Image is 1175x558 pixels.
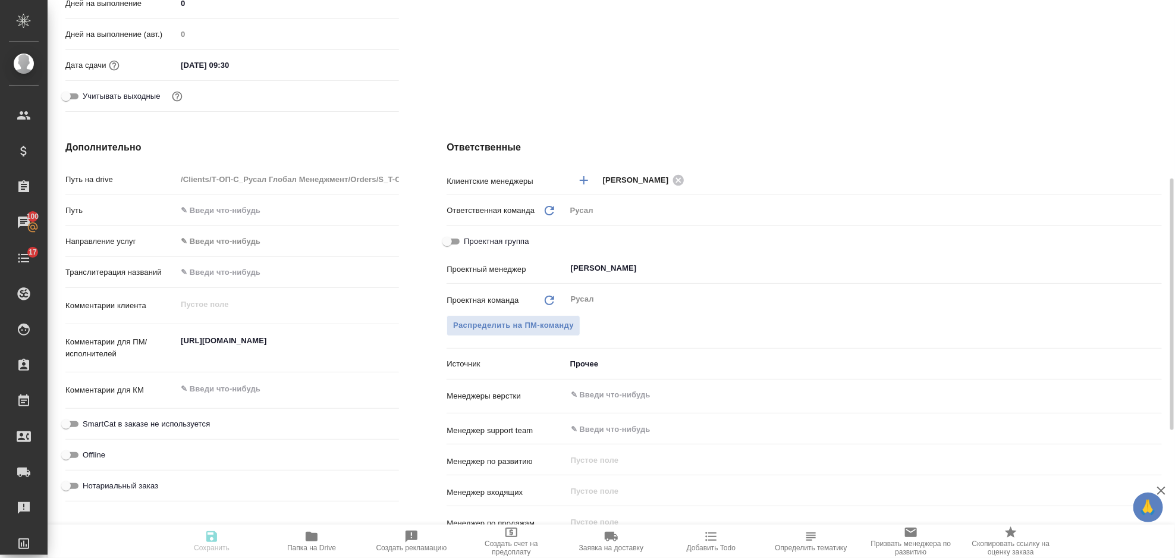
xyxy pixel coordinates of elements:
h4: Ответственные [447,140,1162,155]
button: Создать счет на предоплату [461,525,561,558]
input: ✎ Введи что-нибудь [177,264,399,281]
div: Русал [566,200,1162,221]
p: Комментарии для КМ [65,384,177,396]
p: Проектный менеджер [447,264,565,275]
p: Путь на drive [65,174,177,186]
button: Добавить Todo [661,525,761,558]
p: Клиентские менеджеры [447,175,565,187]
input: Пустое поле [177,171,399,188]
a: 100 [3,208,45,237]
p: Дней на выполнение (авт.) [65,29,177,40]
input: Пустое поле [570,484,1134,498]
textarea: [URL][DOMAIN_NAME] [177,331,399,363]
p: Транслитерация названий [65,267,177,278]
h4: Дополнительно [65,140,399,155]
p: Ответственная команда [447,205,535,217]
button: Выбери, если сб и вс нужно считать рабочими днями для выполнения заказа. [169,89,185,104]
p: Проектная команда [447,294,519,306]
span: Учитывать выходные [83,90,161,102]
button: Заявка на доставку [561,525,661,558]
div: Прочее [566,354,1162,374]
p: Менеджер по развитию [447,456,565,468]
button: Распределить на ПМ-команду [447,315,580,336]
button: Добавить менеджера [570,166,598,195]
span: Папка на Drive [287,544,336,552]
span: SmartCat в заказе не используется [83,418,210,430]
span: Создать счет на предоплату [469,540,554,556]
button: Open [1155,394,1158,396]
button: Папка на Drive [262,525,362,558]
span: Создать рекламацию [376,544,447,552]
input: ✎ Введи что-нибудь [570,422,1119,436]
span: Offline [83,449,105,461]
p: Путь [65,205,177,217]
p: Дата сдачи [65,59,106,71]
button: Определить тематику [761,525,861,558]
button: 🙏 [1133,493,1163,522]
input: Пустое поле [177,26,399,43]
div: ✎ Введи что-нибудь [181,236,385,247]
div: [PERSON_NAME] [603,173,689,187]
p: Комментарии клиента [65,300,177,312]
p: Источник [447,358,565,370]
p: Менеджеры верстки [447,390,565,402]
button: Сохранить [162,525,262,558]
span: Призвать менеджера по развитию [868,540,954,556]
span: Проектная группа [464,236,529,247]
p: Менеджер входящих [447,487,565,499]
span: Определить тематику [775,544,847,552]
span: Скопировать ссылку на оценку заказа [968,540,1054,556]
input: ✎ Введи что-нибудь [177,57,281,74]
span: В заказе уже есть ответственный ПМ или ПМ группа [447,315,580,336]
input: Пустое поле [570,453,1134,467]
p: Направление услуг [65,236,177,247]
input: Пустое поле [570,515,1134,529]
input: ✎ Введи что-нибудь [570,388,1119,402]
span: Нотариальный заказ [83,480,158,492]
span: Добавить Todo [687,544,736,552]
button: Призвать менеджера по развитию [861,525,961,558]
span: Заявка на доставку [579,544,643,552]
button: Скопировать ссылку на оценку заказа [961,525,1061,558]
button: Если добавить услуги и заполнить их объемом, то дата рассчитается автоматически [106,58,122,73]
p: Менеджер support team [447,425,565,437]
span: 17 [21,246,44,258]
span: 100 [20,211,46,222]
button: Open [1155,179,1158,181]
span: Сохранить [194,544,230,552]
div: ✎ Введи что-нибудь [177,231,399,252]
button: Open [1155,428,1158,431]
p: Комментарии для ПМ/исполнителей [65,336,177,360]
input: ✎ Введи что-нибудь [177,202,399,219]
button: Создать рекламацию [362,525,461,558]
span: 🙏 [1138,495,1158,520]
a: 17 [3,243,45,273]
p: Менеджер по продажам [447,518,565,529]
span: Распределить на ПМ-команду [453,319,574,333]
span: [PERSON_NAME] [603,174,676,186]
button: Open [1155,267,1158,269]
